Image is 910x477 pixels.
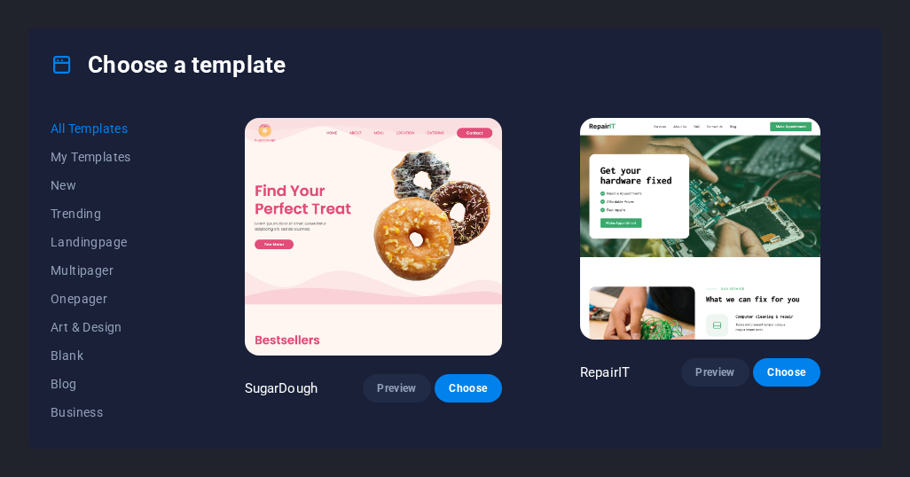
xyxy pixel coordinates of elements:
[51,207,167,221] span: Trending
[695,365,734,379] span: Preview
[245,379,318,397] p: SugarDough
[51,114,167,143] button: All Templates
[51,121,167,136] span: All Templates
[51,405,167,419] span: Business
[51,398,167,426] button: Business
[51,370,167,398] button: Blog
[377,381,416,395] span: Preview
[51,199,167,228] button: Trending
[51,348,167,363] span: Blank
[51,263,167,278] span: Multipager
[245,118,502,356] img: SugarDough
[580,118,820,340] img: RepairIT
[51,377,167,391] span: Blog
[51,285,167,313] button: Onepager
[51,235,167,249] span: Landingpage
[449,381,488,395] span: Choose
[753,358,820,387] button: Choose
[51,292,167,306] span: Onepager
[51,150,167,164] span: My Templates
[51,341,167,370] button: Blank
[681,358,749,387] button: Preview
[767,365,806,379] span: Choose
[51,313,167,341] button: Art & Design
[363,374,430,403] button: Preview
[51,51,286,79] h4: Choose a template
[51,228,167,256] button: Landingpage
[435,374,502,403] button: Choose
[51,171,167,199] button: New
[51,178,167,192] span: New
[51,143,167,171] button: My Templates
[51,256,167,285] button: Multipager
[51,320,167,334] span: Art & Design
[580,364,630,381] p: RepairIT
